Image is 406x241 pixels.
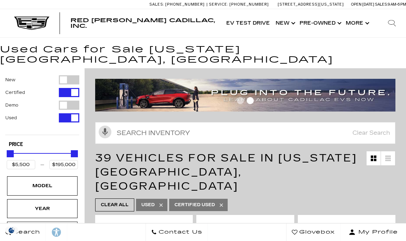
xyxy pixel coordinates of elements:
span: [PHONE_NUMBER] [165,2,205,7]
button: More [343,9,371,37]
input: Minimum [7,160,35,169]
span: Clear All [101,201,129,209]
a: EV Test Drive [223,9,273,37]
span: Used [141,201,155,209]
a: New [273,9,297,37]
span: Sales: [375,2,388,7]
a: [STREET_ADDRESS][US_STATE] [278,2,344,7]
span: Service: [209,2,228,7]
a: Sales: [PHONE_NUMBER] [149,2,207,6]
span: Red [PERSON_NAME] Cadillac, Inc. [70,17,215,29]
a: Contact Us [146,223,208,241]
div: YearYear [7,199,78,218]
h5: Price [9,141,76,148]
span: Glovebox [297,227,335,237]
span: Contact Us [157,227,202,237]
label: Used [5,114,17,121]
svg: Click to toggle on voice search [99,126,111,138]
span: 9 AM-6 PM [388,2,406,7]
span: Certified Used [174,201,215,209]
span: Open [DATE] [351,2,374,7]
a: Pre-Owned [297,9,343,37]
div: Price [7,148,78,169]
span: Search [11,227,40,237]
label: Certified [5,89,25,96]
a: Service: [PHONE_NUMBER] [207,2,271,6]
img: Opt-Out Icon [4,227,20,234]
div: ModelModel [7,176,78,195]
label: New [5,76,16,83]
span: Sales: [149,2,164,7]
div: Year [25,205,60,213]
button: Open user profile menu [340,223,406,241]
div: Filter by Vehicle Type [5,75,79,135]
div: Model [25,182,60,190]
div: MakeMake [7,222,78,241]
span: [PHONE_NUMBER] [229,2,269,7]
span: Go to slide 2 [247,97,254,104]
img: ev-blog-post-banners4 [95,79,401,112]
img: Cadillac Dark Logo with Cadillac White Text [14,17,49,30]
div: Maximum Price [71,150,78,157]
span: Go to slide 1 [237,97,244,104]
a: Red [PERSON_NAME] Cadillac, Inc. [70,18,216,29]
div: Minimum Price [7,150,14,157]
section: Click to Open Cookie Consent Modal [4,227,20,234]
input: Maximum [49,160,78,169]
label: Demo [5,102,18,109]
input: Search Inventory [95,122,395,144]
span: My Profile [356,227,398,237]
a: Glovebox [286,223,340,241]
span: 39 Vehicles for Sale in [US_STATE][GEOGRAPHIC_DATA], [GEOGRAPHIC_DATA] [95,152,357,192]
